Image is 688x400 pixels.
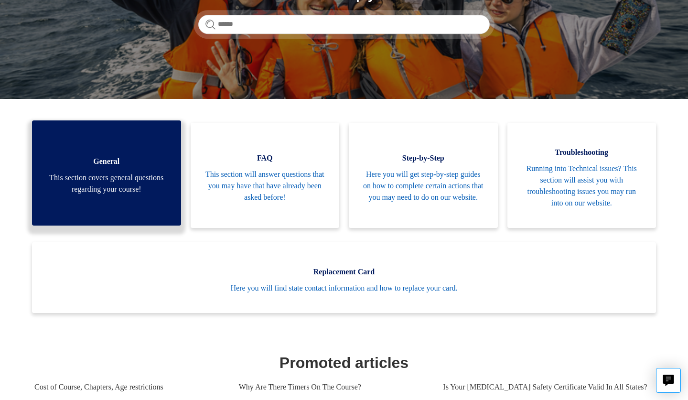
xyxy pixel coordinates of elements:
[522,163,642,209] span: Running into Technical issues? This section will assist you with troubleshooting issues you may r...
[191,123,340,228] a: FAQ This section will answer questions that you may have that have already been asked before!
[34,374,225,400] a: Cost of Course, Chapters, Age restrictions
[46,266,642,278] span: Replacement Card
[522,147,642,158] span: Troubleshooting
[239,374,429,400] a: Why Are There Timers On The Course?
[443,374,647,400] a: Is Your [MEDICAL_DATA] Safety Certificate Valid In All States?
[34,351,654,374] h1: Promoted articles
[205,169,325,203] span: This section will answer questions that you may have that have already been asked before!
[46,156,167,167] span: General
[32,120,181,226] a: General This section covers general questions regarding your course!
[198,15,490,34] input: Search
[363,152,484,164] span: Step-by-Step
[349,123,498,228] a: Step-by-Step Here you will get step-by-step guides on how to complete certain actions that you ma...
[46,172,167,195] span: This section covers general questions regarding your course!
[656,368,681,393] button: Live chat
[205,152,325,164] span: FAQ
[46,282,642,294] span: Here you will find state contact information and how to replace your card.
[507,123,656,228] a: Troubleshooting Running into Technical issues? This section will assist you with troubleshooting ...
[32,242,656,313] a: Replacement Card Here you will find state contact information and how to replace your card.
[363,169,484,203] span: Here you will get step-by-step guides on how to complete certain actions that you may need to do ...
